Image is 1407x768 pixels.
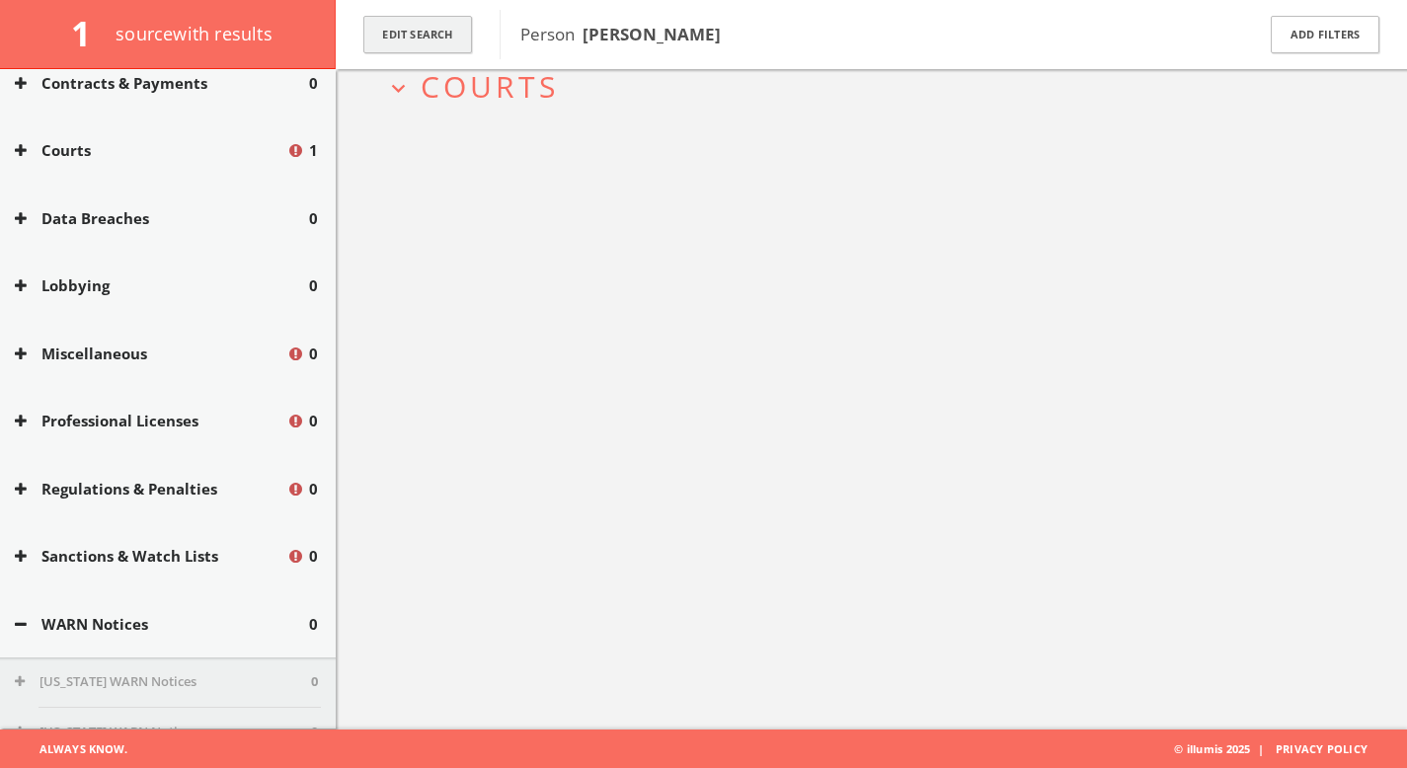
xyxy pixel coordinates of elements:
button: Professional Licenses [15,410,286,432]
i: expand_more [385,75,412,102]
span: Person [520,23,721,45]
a: Privacy Policy [1276,741,1368,756]
span: source with results [116,22,273,45]
button: Courts [15,139,286,162]
span: | [1250,741,1272,756]
span: 0 [309,478,318,500]
span: 0 [309,545,318,568]
button: Add Filters [1271,16,1379,54]
span: 0 [309,72,318,95]
span: 0 [311,723,318,742]
button: [US_STATE] WARN Notices [15,672,311,692]
button: Edit Search [363,16,472,54]
span: 1 [71,10,108,56]
span: 0 [311,672,318,692]
button: Data Breaches [15,207,309,230]
button: Lobbying [15,274,309,297]
span: 0 [309,274,318,297]
button: Regulations & Penalties [15,478,286,500]
span: 0 [309,410,318,432]
button: Sanctions & Watch Lists [15,545,286,568]
span: 0 [309,343,318,365]
span: 1 [309,139,318,162]
button: Contracts & Payments [15,72,309,95]
span: 0 [309,613,318,636]
button: Miscellaneous [15,343,286,365]
button: WARN Notices [15,613,309,636]
b: [PERSON_NAME] [583,23,721,45]
button: expand_moreCourts [385,70,1372,103]
button: [US_STATE] WARN Notices [15,723,311,742]
span: Courts [421,66,559,107]
span: 0 [309,207,318,230]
